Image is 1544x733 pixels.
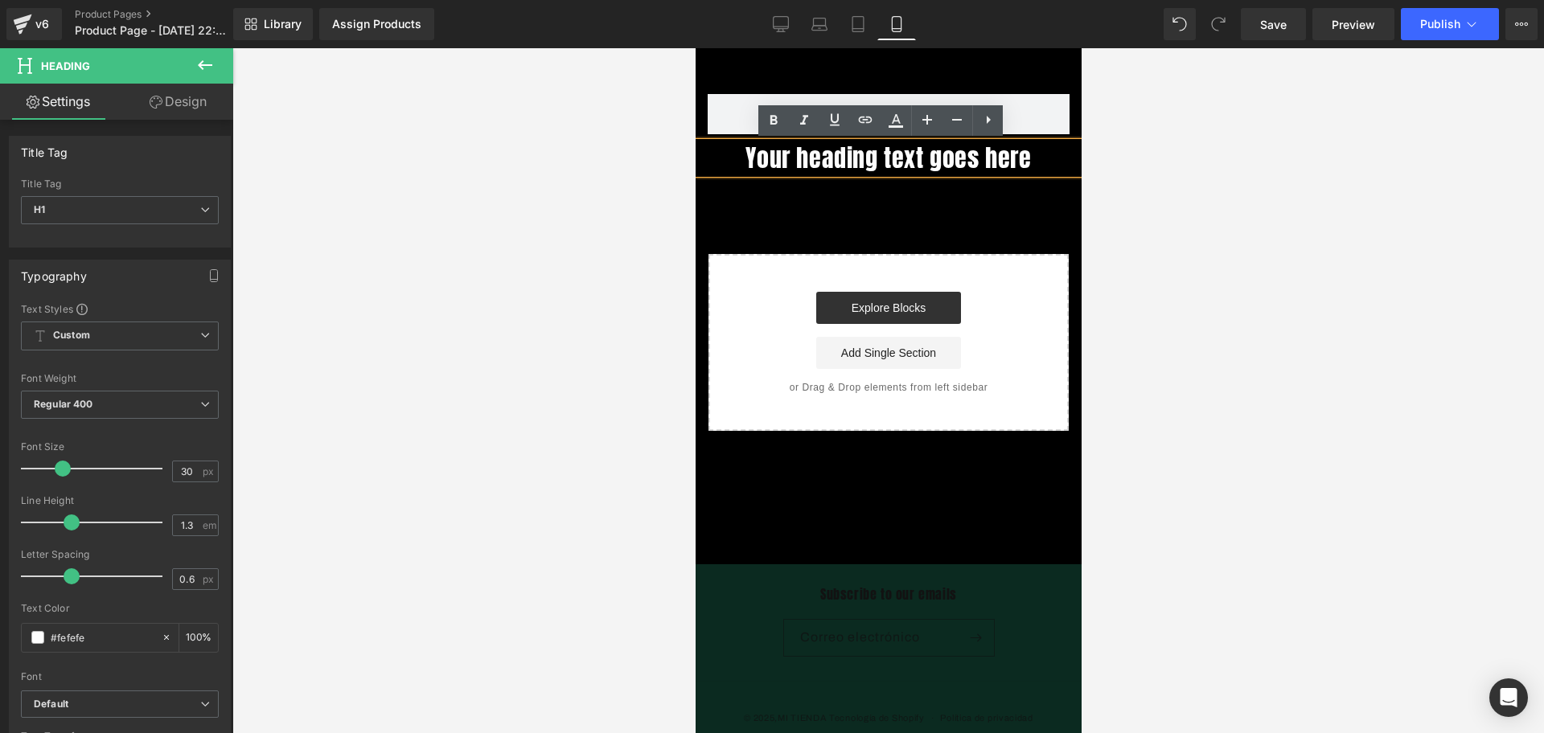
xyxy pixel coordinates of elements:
[120,84,236,120] a: Design
[1260,16,1287,33] span: Save
[1420,18,1460,31] span: Publish
[233,8,313,40] a: New Library
[34,203,45,215] b: H1
[839,8,877,40] a: Tablet
[51,629,154,646] input: Color
[877,8,916,40] a: Mobile
[332,18,421,31] div: Assign Products
[48,665,131,674] small: © 2025,
[39,334,347,345] p: or Drag & Drop elements from left sidebar
[88,538,299,555] h2: Subscribe to our emails
[21,178,219,190] div: Title Tag
[34,398,93,410] b: Regular 400
[21,603,219,614] div: Text Color
[21,671,219,682] div: Font
[53,329,90,342] b: Custom
[274,682,345,706] a: Política de envío
[56,682,150,706] a: Política de reembolso
[21,373,219,384] div: Font Weight
[179,624,218,652] div: %
[32,14,52,35] div: v6
[1332,16,1375,33] span: Preview
[121,244,265,276] a: Explore Blocks
[21,549,219,560] div: Letter Spacing
[244,657,337,682] a: Política de privacidad
[75,24,229,37] span: Product Page - [DATE] 22:48:02
[21,495,219,506] div: Line Height
[121,289,265,321] a: Add Single Section
[263,571,298,608] button: Suscribirse
[762,8,800,40] a: Desktop
[88,571,298,608] input: Correo electrónico
[800,8,839,40] a: Laptop
[166,682,259,706] a: Términos del servicio
[264,17,302,31] span: Library
[1202,8,1234,40] button: Redo
[1505,8,1538,40] button: More
[21,302,219,315] div: Text Styles
[6,8,62,40] a: v6
[75,8,260,21] a: Product Pages
[203,520,216,530] span: em
[41,59,90,72] span: Heading
[133,665,229,674] a: Tecnología de Shopify
[21,441,219,452] div: Font Size
[203,466,216,477] span: px
[1401,8,1499,40] button: Publish
[1164,8,1196,40] button: Undo
[203,574,216,584] span: px
[1489,678,1528,717] div: Open Intercom Messenger
[1312,8,1394,40] a: Preview
[82,665,131,674] a: MI TIENDA
[21,137,68,159] div: Title Tag
[21,260,87,283] div: Typography
[34,698,68,711] i: Default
